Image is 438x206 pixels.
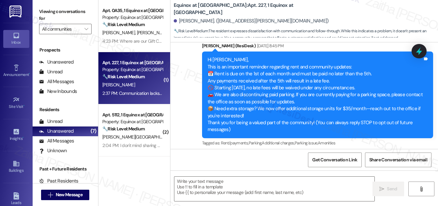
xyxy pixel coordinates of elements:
[174,18,329,24] div: [PERSON_NAME]. ([EMAIL_ADDRESS][PERSON_NAME][DOMAIN_NAME])
[318,140,335,146] span: Amenities
[39,138,74,144] div: All Messages
[102,111,163,118] div: Apt. 5112, 1 Equinox at [GEOGRAPHIC_DATA]
[262,140,295,146] span: Additional charges ,
[23,103,24,108] span: •
[102,74,145,80] strong: 🔧 Risk Level: Medium
[174,2,304,16] b: Equinox at [GEOGRAPHIC_DATA]: Apt. 227, 1 Equinox at [GEOGRAPHIC_DATA]
[102,90,206,96] div: 2:37 PM: Communication lacks. No one follows through.
[39,7,92,24] label: Viewing conversations for
[33,106,98,113] div: Residents
[174,28,208,34] strong: 🔧 Risk Level: Medium
[9,6,23,18] img: ResiDesk Logo
[102,14,163,21] div: Property: Equinox at [GEOGRAPHIC_DATA]
[312,156,357,163] span: Get Conversation Link
[365,153,431,167] button: Share Conversation via email
[174,28,438,42] span: : The resident expresses dissatisfaction with communication and follow-through. While this indica...
[102,142,186,148] div: 2:04 PM: I don't mind sharing my experience
[102,82,135,88] span: [PERSON_NAME]
[39,78,74,85] div: All Messages
[308,153,361,167] button: Get Conversation Link
[221,140,249,146] span: Rent/payments ,
[379,186,384,192] i: 
[137,30,169,36] span: [PERSON_NAME]
[369,156,427,163] span: Share Conversation via email
[102,7,163,14] div: Apt. 0A35, 1 Equinox at [GEOGRAPHIC_DATA]
[3,158,29,176] a: Buildings
[102,38,168,44] div: 4:23 PM: Where are our Gift Cards.
[48,192,53,198] i: 
[39,59,74,66] div: Unanswered
[3,126,29,144] a: Insights •
[39,178,79,184] div: Past Residents
[39,68,63,75] div: Unread
[29,71,30,76] span: •
[22,135,23,140] span: •
[372,182,404,196] button: Send
[208,56,423,133] div: Hi [PERSON_NAME], This is an important reminder regarding rent and community updates: 📅 Rent is d...
[255,42,284,49] div: [DATE] 8:45 PM
[33,166,98,172] div: Past + Future Residents
[249,140,262,146] span: Parking ,
[33,47,98,53] div: Prospects
[202,138,433,148] div: Tagged as:
[3,94,29,112] a: Site Visit •
[102,66,163,73] div: Property: Equinox at [GEOGRAPHIC_DATA]
[102,30,137,36] span: [PERSON_NAME]
[102,59,163,66] div: Apt. 227, 1 Equinox at [GEOGRAPHIC_DATA]
[39,147,67,154] div: Unknown
[102,126,145,132] strong: 🔧 Risk Level: Medium
[295,140,318,146] span: Parking issue ,
[39,88,77,95] div: New Inbounds
[202,42,433,51] div: [PERSON_NAME] (ResiDesk)
[39,118,63,125] div: Unread
[3,30,29,48] a: Inbox
[387,185,397,192] span: Send
[56,191,82,198] span: New Message
[419,186,424,192] i: 
[39,128,74,135] div: Unanswered
[102,134,176,140] span: [PERSON_NAME][GEOGRAPHIC_DATA]
[84,26,88,32] i: 
[42,24,81,34] input: All communities
[41,190,89,200] button: New Message
[102,118,163,125] div: Property: Equinox at [GEOGRAPHIC_DATA]
[102,22,145,27] strong: 🔧 Risk Level: Medium
[89,126,98,136] div: (7)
